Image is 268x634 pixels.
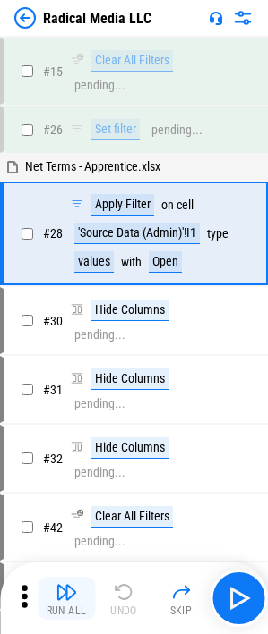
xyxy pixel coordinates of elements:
[149,251,182,273] div: Open
[43,452,63,466] span: # 32
[91,506,173,528] div: Clear All Filters
[91,368,169,390] div: Hide Columns
[43,64,63,79] span: # 15
[43,383,63,397] span: # 31
[25,159,160,173] span: Net Terms - Apprentice.xlsx
[152,577,210,620] button: Skip
[74,251,114,273] div: values
[47,605,87,616] div: Run All
[43,520,63,535] span: # 42
[151,123,203,137] div: pending...
[43,10,151,27] div: Radical Media LLC
[74,466,125,479] div: pending...
[91,437,169,459] div: Hide Columns
[74,328,125,342] div: pending...
[38,577,95,620] button: Run All
[43,226,63,241] span: # 28
[224,584,253,613] img: Main button
[91,119,140,140] div: Set filter
[74,79,125,92] div: pending...
[170,581,192,603] img: Skip
[91,50,173,72] div: Clear All Filters
[56,581,77,603] img: Run All
[161,199,194,212] div: on cell
[207,227,229,241] div: type
[74,397,125,410] div: pending...
[14,7,36,29] img: Back
[74,223,200,244] div: 'Source Data (Admin)'!I1
[91,194,154,216] div: Apply Filter
[74,535,125,548] div: pending...
[209,11,223,25] img: Support
[43,123,63,137] span: # 26
[232,7,254,29] img: Settings menu
[121,256,142,269] div: with
[91,300,169,321] div: Hide Columns
[170,605,193,616] div: Skip
[43,314,63,328] span: # 30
